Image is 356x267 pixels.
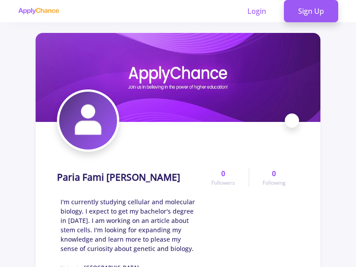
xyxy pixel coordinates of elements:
img: applychance logo text only [18,8,59,15]
span: I'm currently studying cellular and molecular biology. I expect to get my bachelor's degree in [D... [61,197,198,253]
span: 0 [221,168,225,179]
span: 0 [272,168,276,179]
a: 0Followers [198,168,248,187]
span: Following [263,179,286,187]
span: Followers [211,179,235,187]
a: 0Following [249,168,299,187]
img: Paria Fami Tafreshi avatar [59,92,117,150]
img: Paria Fami Tafreshi cover image [36,33,320,122]
h1: Paria Fami [PERSON_NAME] [57,172,180,183]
